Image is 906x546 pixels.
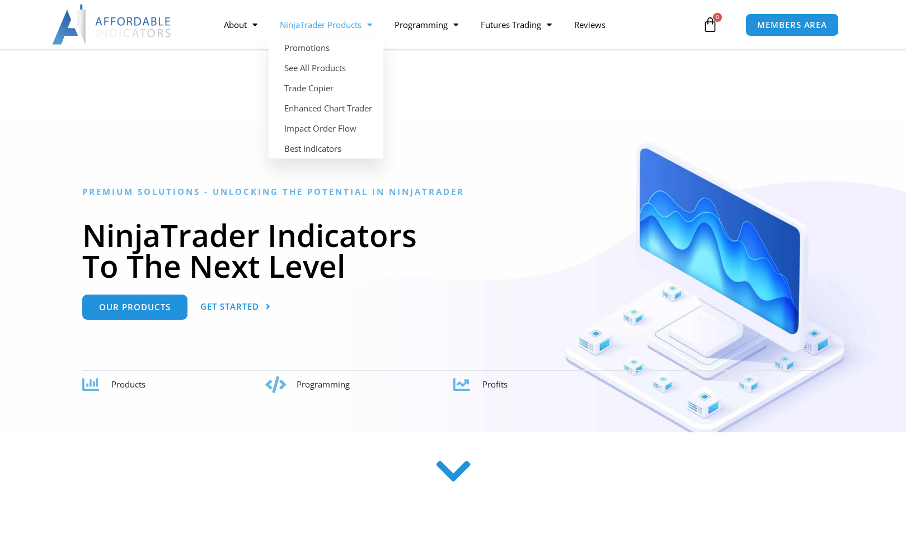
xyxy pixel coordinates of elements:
a: MEMBERS AREA [745,13,839,36]
a: Get Started [200,295,271,320]
a: Reviews [563,12,617,38]
nav: Menu [213,12,700,38]
a: See All Products [269,58,383,78]
span: 0 [713,13,722,22]
span: Our Products [99,303,171,311]
a: NinjaTrader Products [269,12,383,38]
a: About [213,12,269,38]
a: Programming [383,12,470,38]
span: Get Started [200,302,259,311]
a: Enhanced Chart Trader [269,98,383,118]
a: Impact Order Flow [269,118,383,138]
a: Trade Copier [269,78,383,98]
span: Programming [297,379,350,390]
a: Our Products [82,295,187,320]
span: Products [111,379,145,390]
ul: NinjaTrader Products [269,38,383,158]
a: Promotions [269,38,383,58]
img: LogoAI | Affordable Indicators – NinjaTrader [52,4,172,45]
span: MEMBERS AREA [757,21,827,29]
a: 0 [686,8,735,41]
span: Profits [482,379,508,390]
a: Futures Trading [470,12,563,38]
h1: NinjaTrader Indicators To The Next Level [82,220,824,281]
a: Best Indicators [269,138,383,158]
h6: Premium Solutions - Unlocking the Potential in NinjaTrader [82,186,824,197]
